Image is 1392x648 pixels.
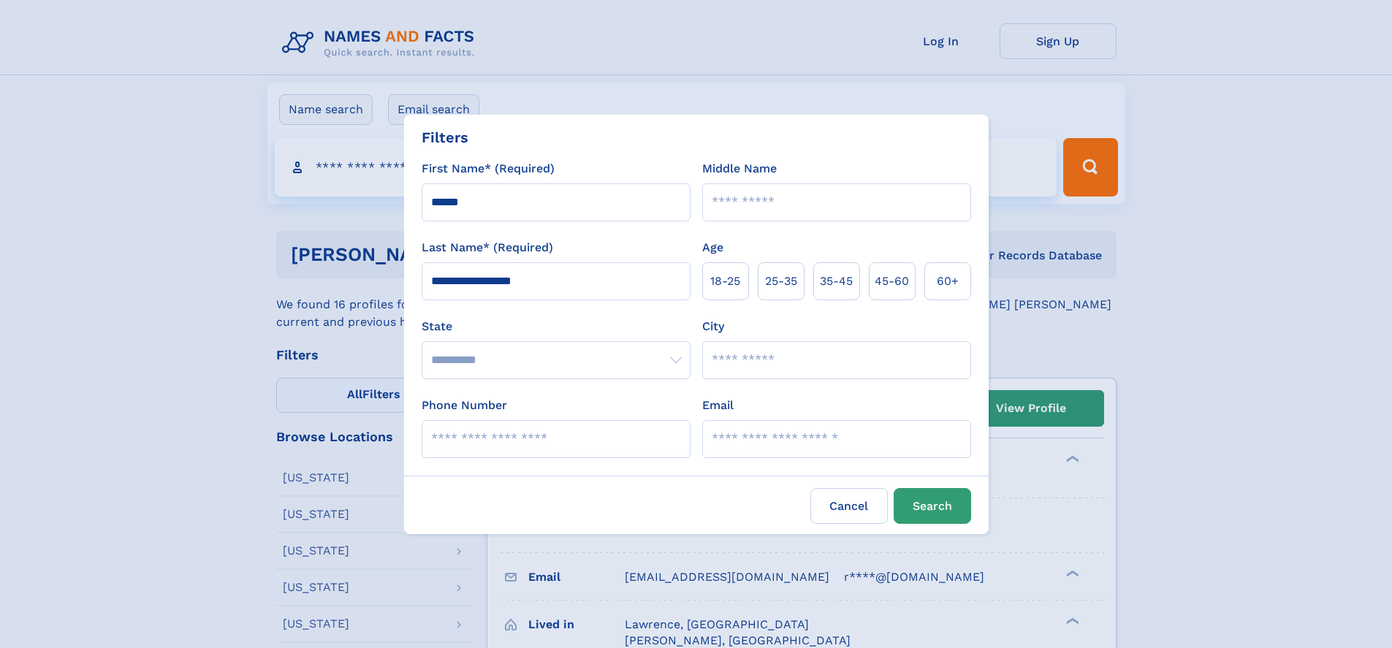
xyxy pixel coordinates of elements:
label: Age [702,239,723,256]
label: State [422,318,691,335]
button: Search [894,488,971,524]
label: City [702,318,724,335]
label: Phone Number [422,397,507,414]
label: Last Name* (Required) [422,239,553,256]
span: 35‑45 [820,272,853,290]
span: 25‑35 [765,272,797,290]
div: Filters [422,126,468,148]
label: Email [702,397,734,414]
span: 60+ [937,272,959,290]
label: Middle Name [702,160,777,178]
span: 18‑25 [710,272,740,290]
span: 45‑60 [875,272,909,290]
label: Cancel [810,488,888,524]
label: First Name* (Required) [422,160,555,178]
